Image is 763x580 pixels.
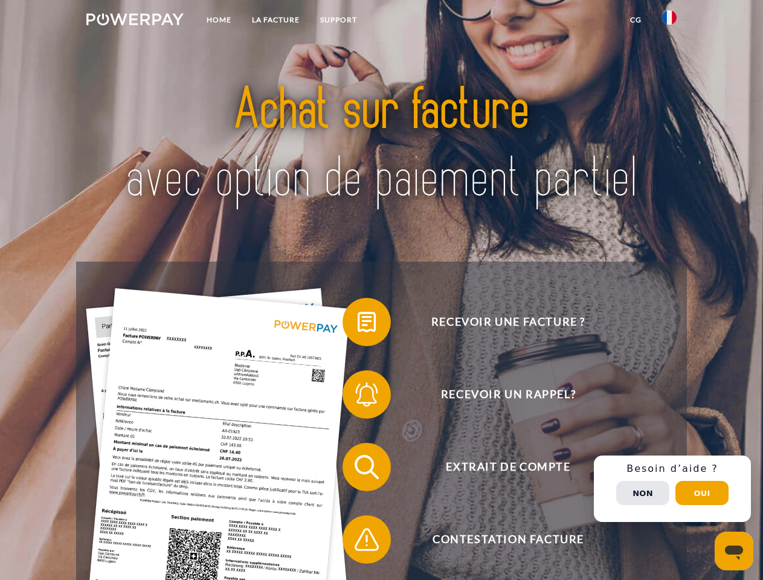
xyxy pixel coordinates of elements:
img: logo-powerpay-white.svg [86,13,184,25]
img: qb_warning.svg [352,524,382,555]
a: LA FACTURE [242,9,310,31]
img: qb_search.svg [352,452,382,482]
h3: Besoin d’aide ? [601,463,744,475]
img: fr [662,10,677,25]
img: qb_bill.svg [352,307,382,337]
button: Extrait de compte [343,443,657,491]
button: Recevoir une facture ? [343,298,657,346]
a: CG [620,9,652,31]
button: Non [616,481,669,505]
div: Schnellhilfe [594,456,751,522]
a: Support [310,9,367,31]
img: qb_bell.svg [352,379,382,410]
span: Extrait de compte [360,443,656,491]
button: Oui [675,481,729,505]
a: Home [196,9,242,31]
iframe: Bouton de lancement de la fenêtre de messagerie [715,532,753,570]
span: Recevoir un rappel? [360,370,656,419]
span: Contestation Facture [360,515,656,564]
button: Recevoir un rappel? [343,370,657,419]
button: Contestation Facture [343,515,657,564]
span: Recevoir une facture ? [360,298,656,346]
img: title-powerpay_fr.svg [115,58,648,231]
